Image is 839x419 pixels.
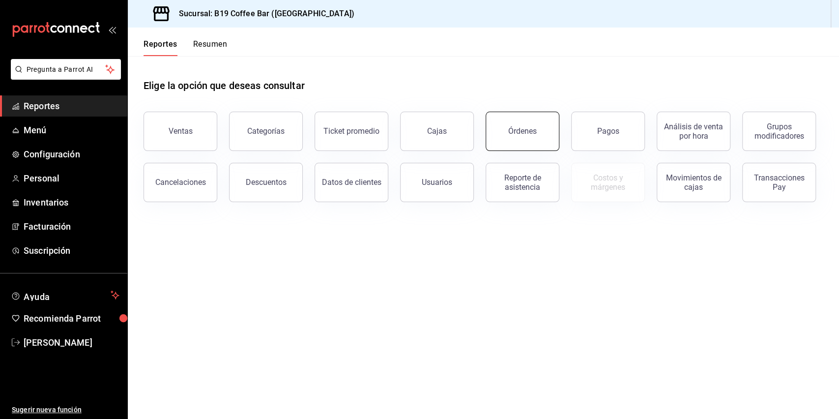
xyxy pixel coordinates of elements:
[749,173,810,192] div: Transacciones Pay
[315,112,388,151] button: Ticket promedio
[24,148,119,161] span: Configuración
[24,289,107,301] span: Ayuda
[24,99,119,113] span: Reportes
[24,336,119,349] span: [PERSON_NAME]
[663,173,724,192] div: Movimientos de cajas
[400,163,474,202] button: Usuarios
[657,112,730,151] button: Análisis de venta por hora
[742,112,816,151] button: Grupos modificadores
[108,26,116,33] button: open_drawer_menu
[323,126,379,136] div: Ticket promedio
[24,172,119,185] span: Personal
[663,122,724,141] div: Análisis de venta por hora
[571,163,645,202] button: Contrata inventarios para ver este reporte
[12,405,119,415] span: Sugerir nueva función
[486,163,559,202] button: Reporte de asistencia
[422,178,452,187] div: Usuarios
[749,122,810,141] div: Grupos modificadores
[492,173,553,192] div: Reporte de asistencia
[24,123,119,137] span: Menú
[24,196,119,209] span: Inventarios
[229,112,303,151] button: Categorías
[193,39,227,56] button: Resumen
[322,178,381,187] div: Datos de clientes
[24,220,119,233] span: Facturación
[571,112,645,151] button: Pagos
[144,78,305,93] h1: Elige la opción que deseas consultar
[169,126,193,136] div: Ventas
[400,112,474,151] button: Cajas
[171,8,354,20] h3: Sucursal: B19 Coffee Bar ([GEOGRAPHIC_DATA])
[486,112,559,151] button: Órdenes
[315,163,388,202] button: Datos de clientes
[144,39,227,56] div: navigation tabs
[24,312,119,325] span: Recomienda Parrot
[229,163,303,202] button: Descuentos
[247,126,285,136] div: Categorías
[597,126,619,136] div: Pagos
[246,178,287,187] div: Descuentos
[11,59,121,80] button: Pregunta a Parrot AI
[144,112,217,151] button: Ventas
[742,163,816,202] button: Transacciones Pay
[657,163,730,202] button: Movimientos de cajas
[508,126,537,136] div: Órdenes
[427,126,447,136] div: Cajas
[578,173,638,192] div: Costos y márgenes
[144,39,177,56] button: Reportes
[27,64,106,75] span: Pregunta a Parrot AI
[155,178,206,187] div: Cancelaciones
[7,71,121,82] a: Pregunta a Parrot AI
[144,163,217,202] button: Cancelaciones
[24,244,119,257] span: Suscripción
